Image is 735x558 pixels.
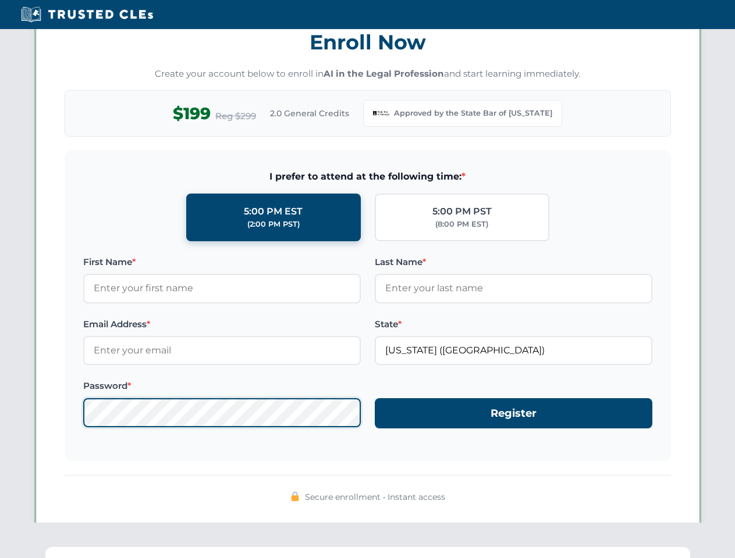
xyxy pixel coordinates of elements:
h3: Enroll Now [65,24,671,60]
div: 5:00 PM EST [244,204,303,219]
img: Trusted CLEs [17,6,157,23]
span: Approved by the State Bar of [US_STATE] [394,108,552,119]
div: (2:00 PM PST) [247,219,300,230]
label: Last Name [375,255,652,269]
span: Reg $299 [215,109,256,123]
input: Georgia (GA) [375,336,652,365]
span: I prefer to attend at the following time: [83,169,652,184]
label: Email Address [83,317,361,331]
input: Enter your email [83,336,361,365]
input: Enter your last name [375,274,652,303]
span: Secure enrollment • Instant access [305,491,445,503]
span: 2.0 General Credits [270,107,349,120]
img: Georgia Bar [373,105,389,121]
label: Password [83,379,361,393]
label: First Name [83,255,361,269]
div: 5:00 PM PST [432,204,492,219]
p: Create your account below to enroll in and start learning immediately. [65,67,671,81]
button: Register [375,398,652,429]
strong: AI in the Legal Profession [324,68,444,79]
label: State [375,317,652,331]
img: 🔒 [290,492,300,501]
span: $199 [173,101,211,127]
input: Enter your first name [83,274,361,303]
div: (8:00 PM EST) [435,219,488,230]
